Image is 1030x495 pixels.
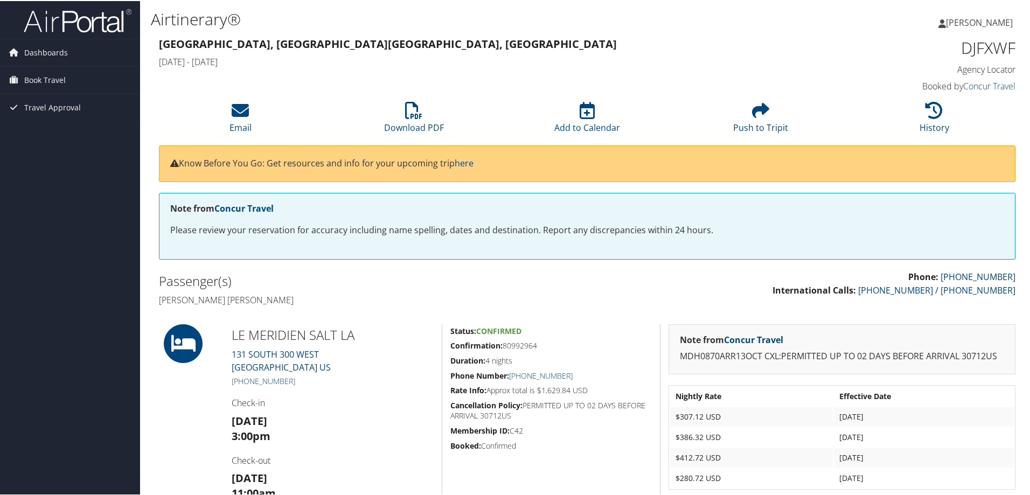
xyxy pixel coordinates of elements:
[232,375,295,385] a: [PHONE_NUMBER]
[834,427,1014,446] td: [DATE]
[229,107,252,133] a: Email
[159,36,617,50] strong: [GEOGRAPHIC_DATA], [GEOGRAPHIC_DATA] [GEOGRAPHIC_DATA], [GEOGRAPHIC_DATA]
[834,447,1014,466] td: [DATE]
[450,424,652,435] h5: C42
[170,201,274,213] strong: Note from
[680,348,1004,362] p: MDH0870ARR13OCT CXL:PERMITTED UP TO 02 DAYS BEFORE ARRIVAL 30712US
[509,369,573,380] a: [PHONE_NUMBER]
[670,427,833,446] td: $386.32 USD
[908,270,938,282] strong: Phone:
[670,406,833,426] td: $307.12 USD
[159,55,797,67] h4: [DATE] - [DATE]
[450,384,486,394] strong: Rate Info:
[476,325,521,335] span: Confirmed
[232,347,331,372] a: 131 SOUTH 300 WEST[GEOGRAPHIC_DATA] US
[670,386,833,405] th: Nightly Rate
[920,107,949,133] a: History
[554,107,620,133] a: Add to Calendar
[232,470,267,484] strong: [DATE]
[733,107,788,133] a: Push to Tripit
[24,38,68,65] span: Dashboards
[170,156,1004,170] p: Know Before You Go: Get resources and info for your upcoming trip
[450,440,481,450] strong: Booked:
[232,428,270,442] strong: 3:00pm
[724,333,783,345] a: Concur Travel
[450,354,485,365] strong: Duration:
[450,384,652,395] h5: Approx total is $1,629.84 USD
[858,283,1015,295] a: [PHONE_NUMBER] / [PHONE_NUMBER]
[450,399,652,420] h5: PERMITTED UP TO 02 DAYS BEFORE ARRIVAL 30712US
[834,406,1014,426] td: [DATE]
[450,339,503,350] strong: Confirmation:
[151,7,733,30] h1: Airtinerary®
[813,79,1015,91] h4: Booked by
[170,222,1004,236] p: Please review your reservation for accuracy including name spelling, dates and destination. Repor...
[963,79,1015,91] a: Concur Travel
[450,369,509,380] strong: Phone Number:
[772,283,856,295] strong: International Calls:
[384,107,444,133] a: Download PDF
[232,396,434,408] h4: Check-in
[670,468,833,487] td: $280.72 USD
[813,62,1015,74] h4: Agency Locator
[450,325,476,335] strong: Status:
[946,16,1013,27] span: [PERSON_NAME]
[232,413,267,427] strong: [DATE]
[450,440,652,450] h5: Confirmed
[24,66,66,93] span: Book Travel
[159,271,579,289] h2: Passenger(s)
[232,325,434,343] h2: LE MERIDIEN SALT LA
[24,7,131,32] img: airportal-logo.png
[941,270,1015,282] a: [PHONE_NUMBER]
[450,339,652,350] h5: 80992964
[813,36,1015,58] h1: DJFXWF
[834,468,1014,487] td: [DATE]
[159,293,579,305] h4: [PERSON_NAME] [PERSON_NAME]
[450,399,523,409] strong: Cancellation Policy:
[670,447,833,466] td: $412.72 USD
[834,386,1014,405] th: Effective Date
[450,424,510,435] strong: Membership ID:
[938,5,1024,38] a: [PERSON_NAME]
[680,333,783,345] strong: Note from
[450,354,652,365] h5: 4 nights
[232,454,434,465] h4: Check-out
[455,156,474,168] a: here
[214,201,274,213] a: Concur Travel
[24,93,81,120] span: Travel Approval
